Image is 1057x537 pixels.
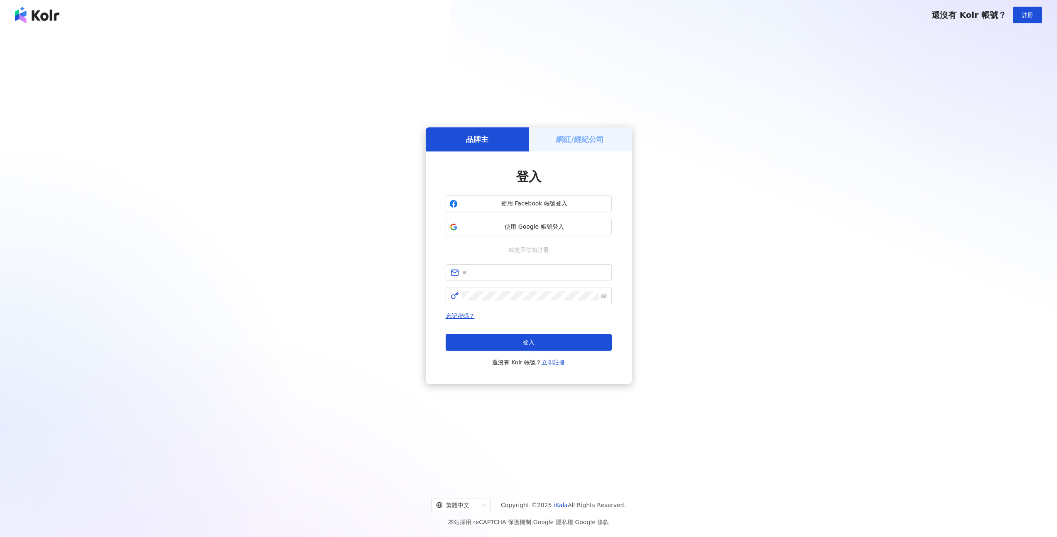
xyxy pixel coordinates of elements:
a: Google 條款 [575,519,609,525]
span: 使用 Facebook 帳號登入 [461,200,608,208]
div: 繁體中文 [436,498,478,512]
span: 還沒有 Kolr 帳號？ [492,357,565,367]
a: iKala [554,502,568,508]
span: | [531,519,533,525]
span: 還沒有 Kolr 帳號？ [932,10,1006,20]
a: Google 隱私權 [533,519,573,525]
span: 或使用信箱註冊 [503,245,555,254]
img: logo [15,7,59,23]
span: 註冊 [1022,12,1033,18]
span: 使用 Google 帳號登入 [461,223,608,231]
span: eye-invisible [601,293,607,299]
a: 忘記密碼？ [446,312,475,319]
button: 使用 Facebook 帳號登入 [446,195,612,212]
h5: 網紅/經紀公司 [556,134,604,144]
button: 登入 [446,334,612,351]
span: 本站採用 reCAPTCHA 保護機制 [448,517,609,527]
span: 登入 [523,339,535,346]
span: Copyright © 2025 All Rights Reserved. [501,500,626,510]
span: | [573,519,575,525]
span: 登入 [516,169,541,184]
button: 註冊 [1013,7,1042,23]
h5: 品牌主 [466,134,488,144]
a: 立即註冊 [542,359,565,366]
button: 使用 Google 帳號登入 [446,219,612,235]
